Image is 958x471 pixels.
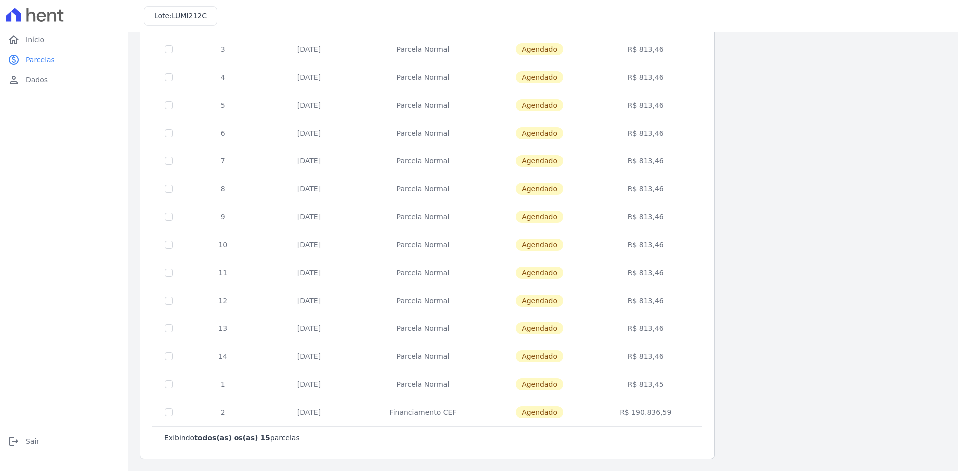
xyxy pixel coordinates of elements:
[591,35,700,63] td: R$ 813,46
[185,147,261,175] td: 7
[26,35,44,45] span: Início
[261,370,358,398] td: [DATE]
[591,287,700,314] td: R$ 813,46
[185,342,261,370] td: 14
[357,370,488,398] td: Parcela Normal
[357,175,488,203] td: Parcela Normal
[357,259,488,287] td: Parcela Normal
[261,314,358,342] td: [DATE]
[185,287,261,314] td: 12
[26,75,48,85] span: Dados
[516,211,563,223] span: Agendado
[516,350,563,362] span: Agendado
[8,34,20,46] i: home
[261,342,358,370] td: [DATE]
[591,370,700,398] td: R$ 813,45
[4,50,124,70] a: paidParcelas
[516,406,563,418] span: Agendado
[8,74,20,86] i: person
[261,63,358,91] td: [DATE]
[516,267,563,279] span: Agendado
[261,147,358,175] td: [DATE]
[261,119,358,147] td: [DATE]
[357,342,488,370] td: Parcela Normal
[185,203,261,231] td: 9
[591,147,700,175] td: R$ 813,46
[185,63,261,91] td: 4
[8,435,20,447] i: logout
[185,91,261,119] td: 5
[4,30,124,50] a: homeInício
[185,119,261,147] td: 6
[591,342,700,370] td: R$ 813,46
[357,147,488,175] td: Parcela Normal
[516,99,563,111] span: Agendado
[185,314,261,342] td: 13
[261,231,358,259] td: [DATE]
[164,433,300,443] p: Exibindo parcelas
[8,54,20,66] i: paid
[261,35,358,63] td: [DATE]
[4,70,124,90] a: personDados
[516,183,563,195] span: Agendado
[516,239,563,251] span: Agendado
[516,43,563,55] span: Agendado
[357,63,488,91] td: Parcela Normal
[26,55,55,65] span: Parcelas
[261,398,358,426] td: [DATE]
[591,175,700,203] td: R$ 813,46
[591,398,700,426] td: R$ 190.836,59
[591,203,700,231] td: R$ 813,46
[154,11,207,21] h3: Lote:
[591,259,700,287] td: R$ 813,46
[516,378,563,390] span: Agendado
[261,203,358,231] td: [DATE]
[261,175,358,203] td: [DATE]
[357,398,488,426] td: Financiamento CEF
[357,231,488,259] td: Parcela Normal
[261,287,358,314] td: [DATE]
[591,63,700,91] td: R$ 813,46
[591,314,700,342] td: R$ 813,46
[516,155,563,167] span: Agendado
[591,231,700,259] td: R$ 813,46
[261,259,358,287] td: [DATE]
[194,434,270,442] b: todos(as) os(as) 15
[185,175,261,203] td: 8
[185,398,261,426] td: 2
[591,91,700,119] td: R$ 813,46
[357,91,488,119] td: Parcela Normal
[516,295,563,307] span: Agendado
[357,35,488,63] td: Parcela Normal
[261,91,358,119] td: [DATE]
[516,322,563,334] span: Agendado
[357,314,488,342] td: Parcela Normal
[357,119,488,147] td: Parcela Normal
[185,370,261,398] td: 1
[26,436,39,446] span: Sair
[516,71,563,83] span: Agendado
[357,287,488,314] td: Parcela Normal
[516,127,563,139] span: Agendado
[185,231,261,259] td: 10
[185,259,261,287] td: 11
[172,12,207,20] span: LUMI212C
[185,35,261,63] td: 3
[4,431,124,451] a: logoutSair
[357,203,488,231] td: Parcela Normal
[591,119,700,147] td: R$ 813,46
